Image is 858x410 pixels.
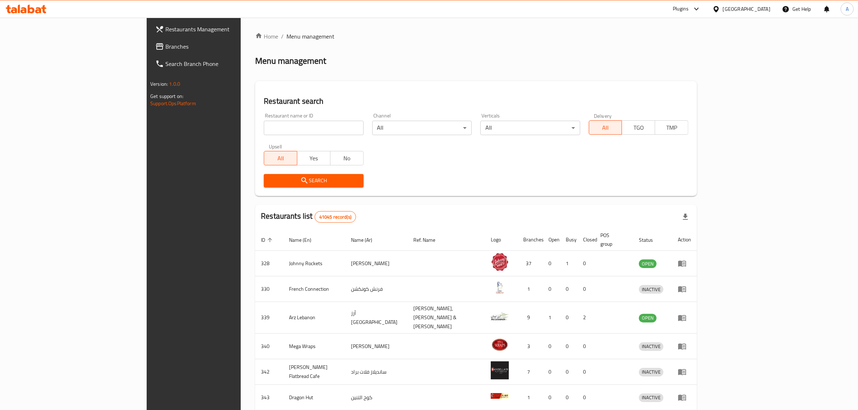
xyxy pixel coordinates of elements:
[345,359,408,385] td: سانديلاز فلات براد
[639,368,663,376] span: INACTIVE
[261,211,356,223] h2: Restaurants list
[639,260,657,268] span: OPEN
[592,122,619,133] span: All
[264,174,363,187] button: Search
[345,302,408,334] td: أرز [GEOGRAPHIC_DATA]
[543,334,560,359] td: 0
[255,32,697,41] nav: breadcrumb
[150,55,290,72] a: Search Branch Phone
[517,276,543,302] td: 1
[297,151,330,165] button: Yes
[560,334,577,359] td: 0
[560,276,577,302] td: 0
[491,336,509,354] img: Mega Wraps
[658,122,685,133] span: TMP
[639,259,657,268] div: OPEN
[286,32,334,41] span: Menu management
[150,21,290,38] a: Restaurants Management
[150,79,168,89] span: Version:
[330,151,364,165] button: No
[639,393,663,402] span: INACTIVE
[270,176,357,185] span: Search
[560,229,577,251] th: Busy
[491,307,509,325] img: Arz Lebanon
[678,393,691,402] div: Menu
[165,59,284,68] span: Search Branch Phone
[491,387,509,405] img: Dragon Hut
[333,153,361,164] span: No
[165,25,284,34] span: Restaurants Management
[577,229,595,251] th: Closed
[351,236,382,244] span: Name (Ar)
[560,302,577,334] td: 0
[517,251,543,276] td: 37
[269,144,282,149] label: Upsell
[639,236,662,244] span: Status
[345,334,408,359] td: [PERSON_NAME]
[261,236,275,244] span: ID
[639,285,663,294] span: INACTIVE
[300,153,328,164] span: Yes
[577,302,595,334] td: 2
[678,259,691,268] div: Menu
[150,99,196,108] a: Support.OpsPlatform
[283,359,345,385] td: [PERSON_NAME] Flatbread Cafe
[491,253,509,271] img: Johnny Rockets
[577,276,595,302] td: 0
[672,229,697,251] th: Action
[543,251,560,276] td: 0
[315,214,356,220] span: 41045 record(s)
[517,334,543,359] td: 3
[577,251,595,276] td: 0
[846,5,849,13] span: A
[678,285,691,293] div: Menu
[491,361,509,379] img: Sandella's Flatbread Cafe
[639,314,657,322] span: OPEN
[150,38,290,55] a: Branches
[625,122,652,133] span: TGO
[264,151,297,165] button: All
[372,121,472,135] div: All
[408,302,485,334] td: [PERSON_NAME],[PERSON_NAME] & [PERSON_NAME]
[517,229,543,251] th: Branches
[517,359,543,385] td: 7
[345,251,408,276] td: [PERSON_NAME]
[289,236,321,244] span: Name (En)
[517,302,543,334] td: 9
[283,251,345,276] td: Johnny Rockets
[264,96,688,107] h2: Restaurant search
[543,276,560,302] td: 0
[543,302,560,334] td: 1
[150,92,183,101] span: Get support on:
[345,276,408,302] td: فرنش كونكشن
[267,153,294,164] span: All
[677,208,694,226] div: Export file
[480,121,580,135] div: All
[560,359,577,385] td: 0
[165,42,284,51] span: Branches
[485,229,517,251] th: Logo
[577,359,595,385] td: 0
[723,5,770,13] div: [GEOGRAPHIC_DATA]
[600,231,624,248] span: POS group
[678,367,691,376] div: Menu
[283,302,345,334] td: Arz Lebanon
[678,313,691,322] div: Menu
[655,120,688,135] button: TMP
[673,5,689,13] div: Plugins
[639,342,663,351] span: INACTIVE
[414,236,445,244] span: Ref. Name
[577,334,595,359] td: 0
[594,113,612,118] label: Delivery
[491,278,509,297] img: French Connection
[315,211,356,223] div: Total records count
[543,229,560,251] th: Open
[560,251,577,276] td: 1
[283,334,345,359] td: Mega Wraps
[169,79,180,89] span: 1.0.0
[543,359,560,385] td: 0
